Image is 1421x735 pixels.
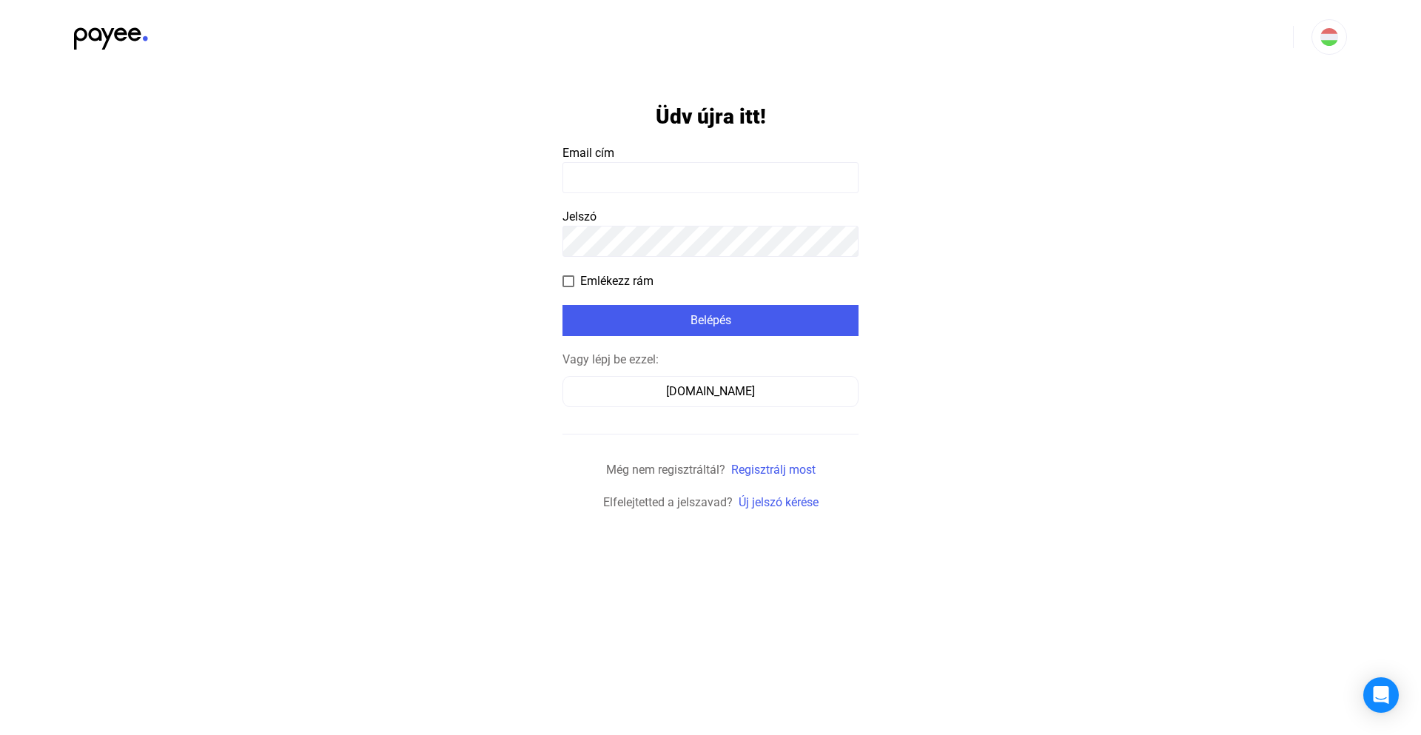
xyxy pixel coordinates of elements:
div: Open Intercom Messenger [1363,677,1399,713]
button: HU [1311,19,1347,55]
a: [DOMAIN_NAME] [562,384,859,398]
div: [DOMAIN_NAME] [568,383,853,400]
div: Belépés [567,312,854,329]
span: Elfelejtetted a jelszavad? [603,495,733,509]
img: HU [1320,28,1338,46]
div: Vagy lépj be ezzel: [562,351,859,369]
a: Regisztrálj most [731,463,816,477]
span: Email cím [562,146,614,160]
a: Új jelszó kérése [739,495,819,509]
img: black-payee-blue-dot.svg [74,19,148,50]
button: Belépés [562,305,859,336]
span: Jelszó [562,209,597,224]
button: [DOMAIN_NAME] [562,376,859,407]
span: Emlékezz rám [580,272,654,290]
span: Még nem regisztráltál? [606,463,725,477]
h1: Üdv újra itt! [656,104,766,130]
